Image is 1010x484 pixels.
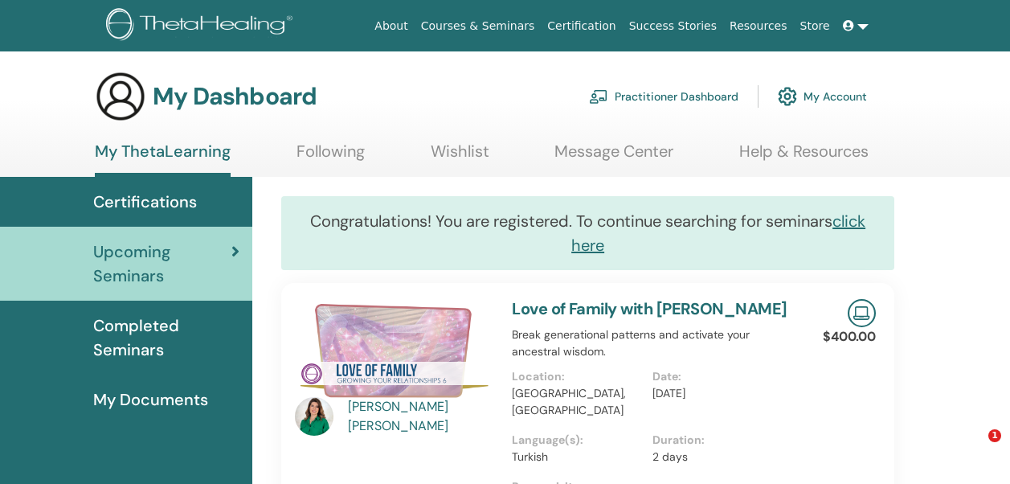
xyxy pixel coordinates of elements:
a: About [368,11,414,41]
iframe: Intercom live chat [955,429,994,468]
a: Resources [723,11,794,41]
span: Certifications [93,190,197,214]
img: generic-user-icon.jpg [95,71,146,122]
a: Love of Family with [PERSON_NAME] [512,298,787,319]
p: Break generational patterns and activate your ancestral wisdom. [512,326,792,360]
p: Turkish [512,449,642,466]
a: Courses & Seminars [415,11,542,41]
a: Wishlist [431,142,489,173]
span: My Documents [93,388,208,412]
a: Message Center [554,142,673,173]
a: Practitioner Dashboard [589,79,738,114]
p: 2 days [652,449,783,466]
img: logo.png [106,8,298,44]
a: My Account [778,79,867,114]
span: Completed Seminars [93,314,239,362]
a: My ThetaLearning [95,142,231,177]
p: $400.00 [823,327,876,347]
p: Date : [652,368,783,385]
img: cog.svg [778,83,797,110]
span: 1 [988,429,1001,442]
img: chalkboard-teacher.svg [589,89,608,104]
p: Duration : [652,432,783,449]
p: [DATE] [652,385,783,402]
a: Help & Resources [739,142,869,173]
span: Upcoming Seminars [93,240,231,288]
img: Live Online Seminar [848,299,876,327]
p: Language(s) : [512,432,642,449]
a: Following [296,142,365,173]
p: Location : [512,368,642,385]
img: default.jpg [295,397,333,436]
h3: My Dashboard [153,82,317,111]
div: Congratulations! You are registered. To continue searching for seminars [281,196,894,270]
a: Store [794,11,836,41]
a: [PERSON_NAME] [PERSON_NAME] [348,397,497,436]
p: [GEOGRAPHIC_DATA], [GEOGRAPHIC_DATA] [512,385,642,419]
a: Success Stories [623,11,723,41]
img: Love of Family [295,299,493,402]
a: Certification [541,11,622,41]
